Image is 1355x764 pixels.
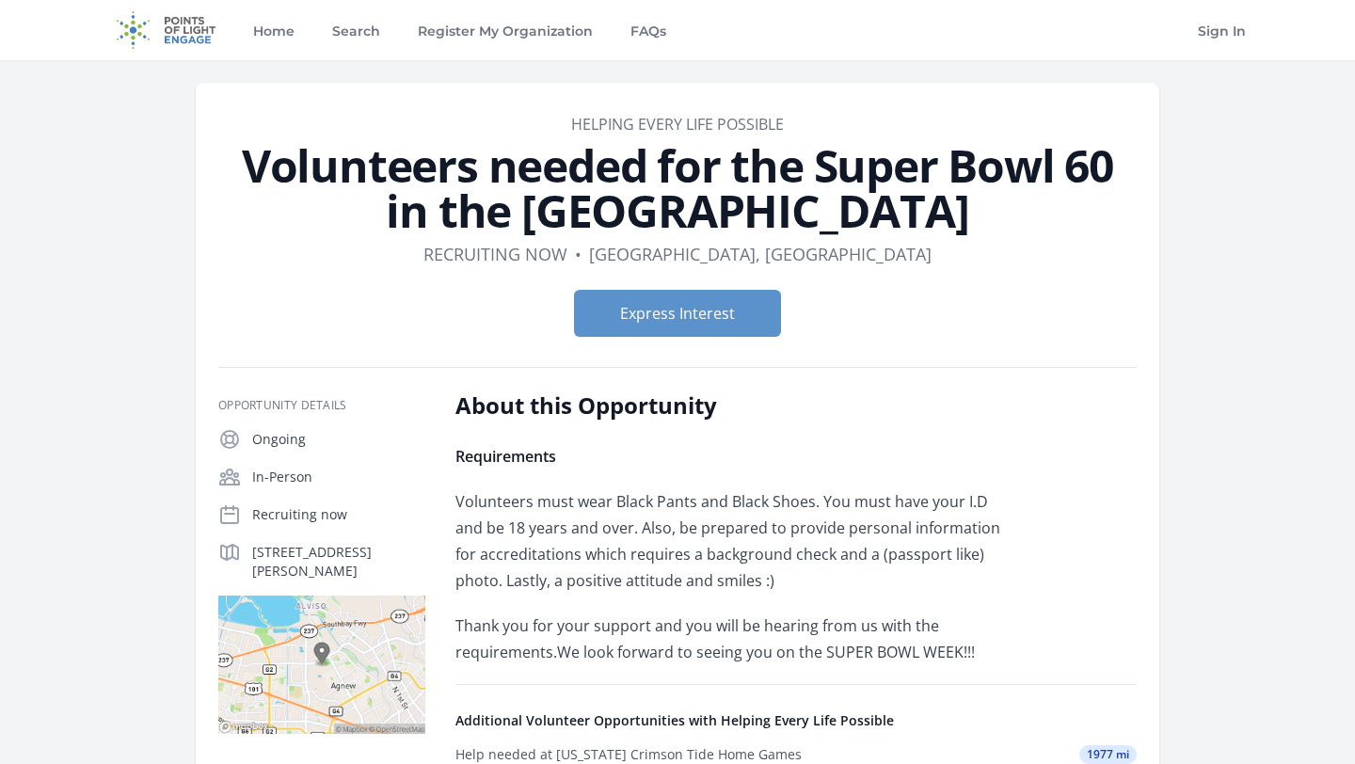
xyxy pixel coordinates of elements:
h2: About this Opportunity [455,390,1006,421]
dd: Recruiting now [423,241,567,267]
p: In-Person [252,468,425,486]
p: [STREET_ADDRESS][PERSON_NAME] [252,543,425,581]
div: • [575,241,582,267]
h3: Opportunity Details [218,398,425,413]
div: Help needed at [US_STATE] Crimson Tide Home Games [455,745,802,764]
button: Express Interest [574,290,781,337]
p: Ongoing [252,430,425,449]
strong: Requirements [455,446,556,467]
h1: Volunteers needed for the Super Bowl 60 in the [GEOGRAPHIC_DATA] [218,143,1137,233]
span: 1977 mi [1079,745,1137,764]
img: Map [218,596,425,734]
h4: Additional Volunteer Opportunities with Helping Every Life Possible [455,711,1137,730]
p: Volunteers must wear Black Pants and Black Shoes. You must have your I.D and be 18 years and over... [455,488,1006,594]
dd: [GEOGRAPHIC_DATA], [GEOGRAPHIC_DATA] [589,241,932,267]
a: Helping Every Life Possible [571,114,784,135]
p: Thank you for your support and you will be hearing from us with the requirements.We look forward ... [455,613,1006,665]
p: Recruiting now [252,505,425,524]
